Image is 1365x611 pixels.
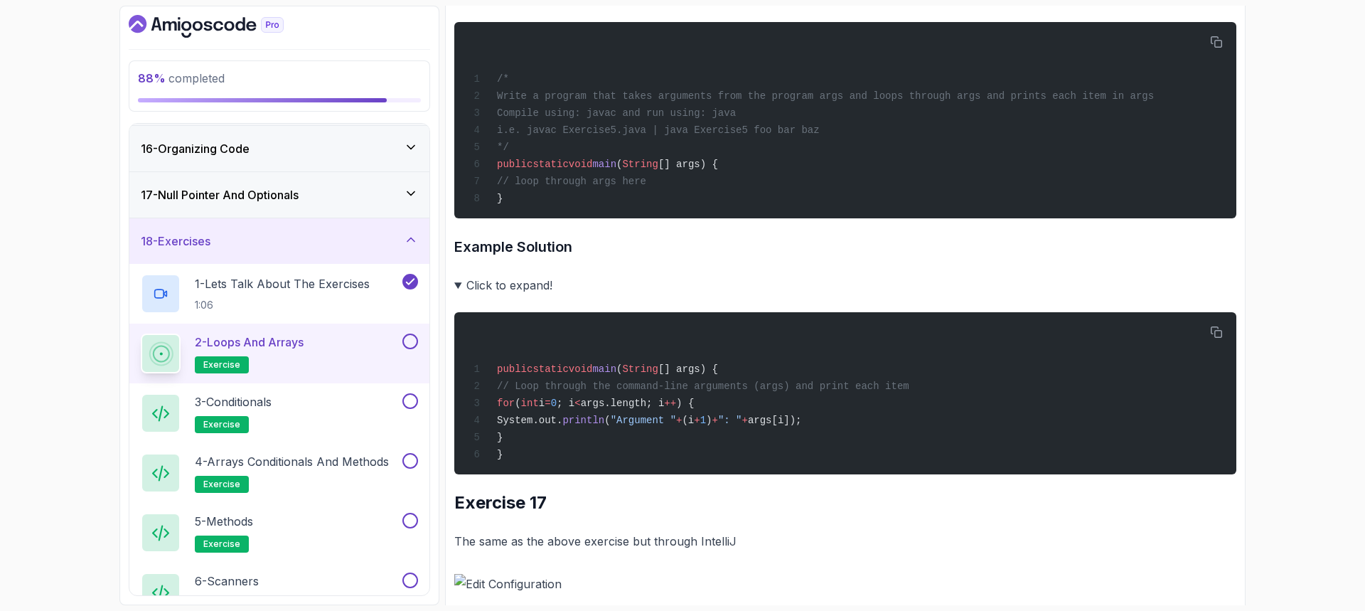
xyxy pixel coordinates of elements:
p: 1:06 [195,298,370,312]
span: i.e. javac Exercise5.java | java Exercise5 foo bar baz [497,124,820,136]
span: main [592,363,616,375]
span: static [532,159,568,170]
span: ( [515,398,520,409]
p: 3 - Conditionals [195,393,272,410]
span: // loop through args here [497,176,646,187]
p: 5 - Methods [195,513,253,530]
span: [] args) { [658,159,718,170]
button: 18-Exercises [129,218,429,264]
button: 5-Methodsexercise [141,513,418,553]
span: System.out. [497,415,562,426]
span: = [545,398,550,409]
p: The same as the above exercise but through IntelliJ [454,531,1236,551]
button: 17-Null Pointer And Optionals [129,172,429,218]
span: completed [138,71,225,85]
span: public [497,159,532,170]
span: ": " [718,415,742,426]
h3: 16 - Organizing Code [141,140,250,157]
h3: Example Solution [454,235,1236,258]
span: + [742,415,748,426]
span: } [497,193,503,204]
summary: Click to expand! [454,275,1236,295]
span: 0 [551,398,557,409]
span: [] args) { [658,363,718,375]
span: (i [682,415,694,426]
span: + [712,415,717,426]
span: ; i [557,398,574,409]
span: exercise [203,479,240,490]
span: ++ [664,398,676,409]
span: args.length; i [581,398,665,409]
button: 3-Conditionalsexercise [141,393,418,433]
span: public [497,363,532,375]
span: args[i]); [748,415,802,426]
p: 4 - Arrays Conditionals and Methods [195,453,389,470]
span: exercise [203,419,240,430]
span: static [532,363,568,375]
span: String [622,363,658,375]
h2: Exercise 17 [454,492,1236,514]
span: println [562,415,604,426]
img: Edit Configuration [454,574,1236,594]
span: ( [616,363,622,375]
span: } [497,449,503,460]
span: Write a program that takes arguments from the program args and loops through args and prints each... [497,90,1154,102]
button: 2-Loops and Arraysexercise [141,334,418,373]
span: ( [604,415,610,426]
span: 88 % [138,71,166,85]
p: 2 - Loops and Arrays [195,334,304,351]
span: main [592,159,616,170]
span: 1 [700,415,706,426]
span: ( [616,159,622,170]
span: int [521,398,539,409]
span: void [569,363,593,375]
span: + [676,415,682,426]
span: } [497,432,503,443]
span: void [569,159,593,170]
h3: 17 - Null Pointer And Optionals [141,186,299,203]
span: for [497,398,515,409]
button: 16-Organizing Code [129,126,429,171]
span: exercise [203,359,240,371]
span: String [622,159,658,170]
button: 1-Lets Talk About The Exercises1:06 [141,274,418,314]
span: ) [706,415,712,426]
span: // Loop through the command-line arguments (args) and print each item [497,381,909,392]
span: < [574,398,580,409]
p: 1 - Lets Talk About The Exercises [195,275,370,292]
span: "Argument " [611,415,676,426]
span: Compile using: javac and run using: java [497,107,736,119]
span: ) { [676,398,694,409]
span: + [694,415,700,426]
p: 6 - Scanners [195,573,259,590]
span: exercise [203,538,240,550]
span: i [539,398,545,409]
h3: 18 - Exercises [141,233,210,250]
button: 4-Arrays Conditionals and Methodsexercise [141,453,418,493]
a: Dashboard [129,15,316,38]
